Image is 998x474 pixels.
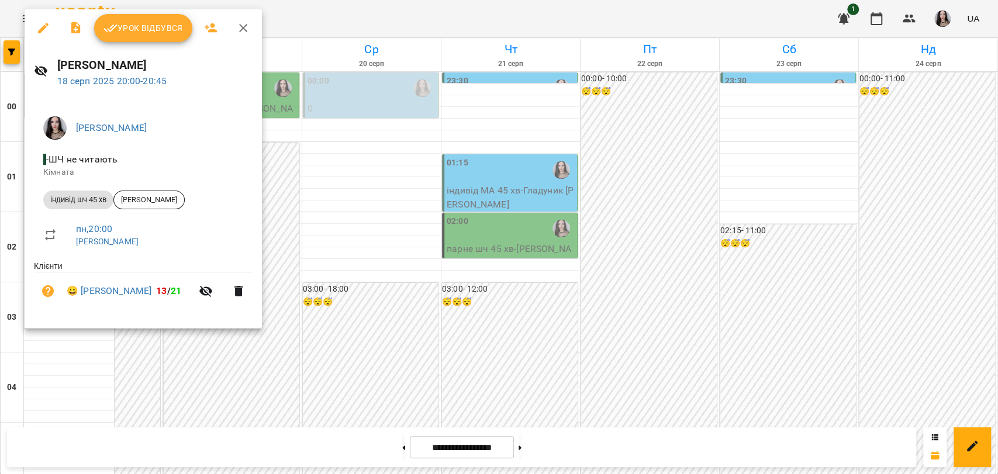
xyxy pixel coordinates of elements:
[114,195,184,205] span: [PERSON_NAME]
[94,14,192,42] button: Урок відбувся
[76,122,147,133] a: [PERSON_NAME]
[43,116,67,140] img: 23d2127efeede578f11da5c146792859.jpg
[113,191,185,209] div: [PERSON_NAME]
[67,284,151,298] a: 😀 [PERSON_NAME]
[57,75,167,87] a: 18 серп 2025 20:00-20:45
[103,21,183,35] span: Урок відбувся
[156,285,181,296] b: /
[156,285,167,296] span: 13
[76,223,112,234] a: пн , 20:00
[76,237,139,246] a: [PERSON_NAME]
[57,56,253,74] h6: [PERSON_NAME]
[171,285,181,296] span: 21
[43,195,113,205] span: індивід шч 45 хв
[43,154,120,165] span: - ШЧ не читають
[34,277,62,305] button: Візит ще не сплачено. Додати оплату?
[43,167,243,178] p: Кімната
[34,260,253,314] ul: Клієнти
